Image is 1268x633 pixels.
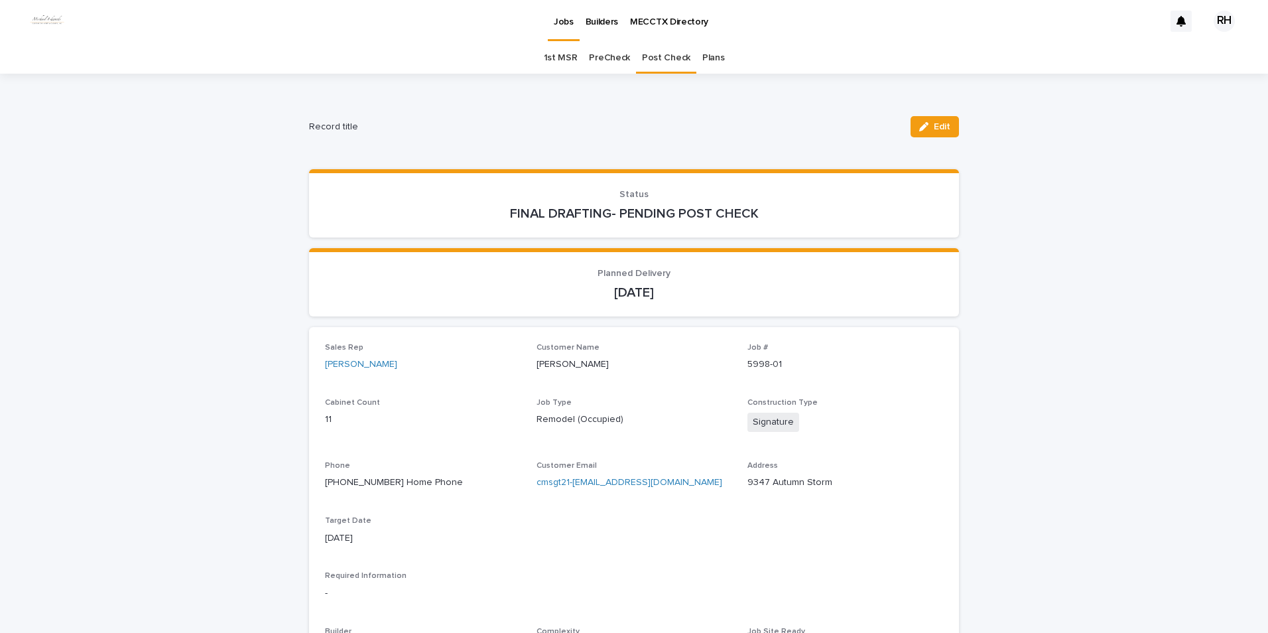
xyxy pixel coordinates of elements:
[325,587,943,600] p: -
[537,478,722,487] a: cmsgt21-[EMAIL_ADDRESS][DOMAIN_NAME]
[747,413,799,432] span: Signature
[747,358,943,372] p: 5998-01
[598,269,670,278] span: Planned Delivery
[589,42,630,74] a: PreCheck
[537,358,732,372] p: [PERSON_NAME]
[642,42,690,74] a: Post Check
[747,399,818,407] span: Construction Type
[537,462,597,470] span: Customer Email
[325,399,380,407] span: Cabinet Count
[747,476,943,490] p: 9347 Autumn Storm
[27,8,68,35] img: dhEtdSsQReaQtgKTuLrt
[619,190,649,199] span: Status
[325,517,371,525] span: Target Date
[1214,11,1235,32] div: RH
[325,344,363,352] span: Sales Rep
[537,399,572,407] span: Job Type
[325,531,521,545] p: [DATE]
[309,121,900,133] h2: Record title
[934,122,950,131] span: Edit
[544,42,578,74] a: 1st MSR
[325,462,350,470] span: Phone
[537,344,600,352] span: Customer Name
[325,413,521,427] p: 11
[537,413,732,427] p: Remodel (Occupied)
[325,285,943,301] p: [DATE]
[702,42,724,74] a: Plans
[911,116,959,137] button: Edit
[325,206,943,222] p: FINAL DRAFTING- PENDING POST CHECK
[325,478,463,487] a: [PHONE_NUMBER] Home Phone
[325,358,397,372] a: [PERSON_NAME]
[747,462,778,470] span: Address
[747,344,768,352] span: Job #
[325,572,407,580] span: Required Information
